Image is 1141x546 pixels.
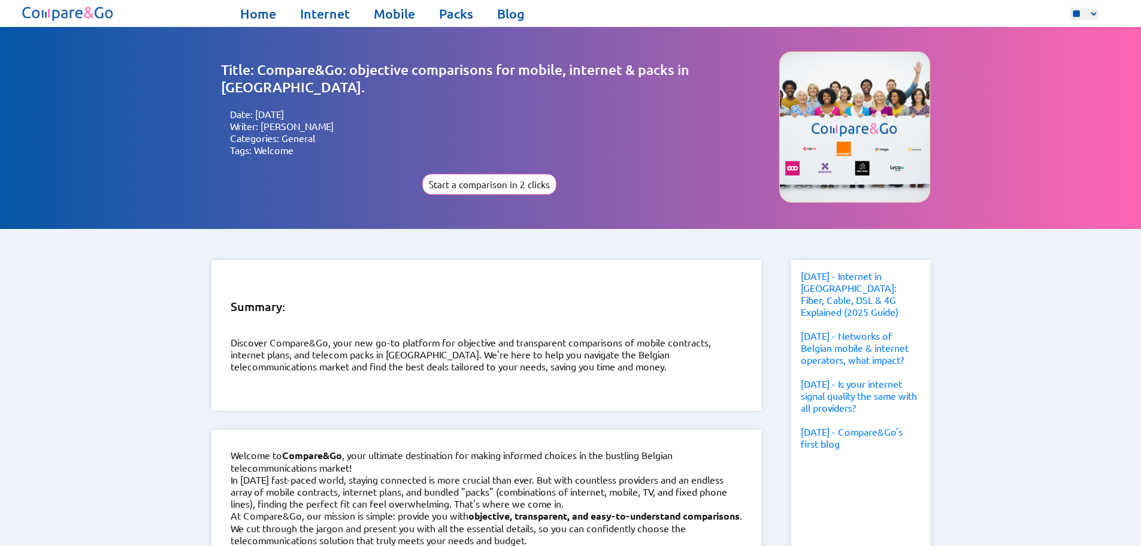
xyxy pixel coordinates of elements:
strong: objective, transparent, and easy-to-understand comparisons [468,509,740,522]
a: Mobile [374,5,415,22]
div: Discover Compare&Go, your new go-to platform for objective and transparent comparisons of mobile ... [211,260,761,411]
a: Start a comparison in 2 clicks [422,168,556,195]
img: Image representing the company [779,52,930,203]
h1: Title: Compare&Go: objective comparisons for mobile, internet & packs in [GEOGRAPHIC_DATA]. [221,61,758,96]
li: Categories: General [230,132,758,144]
h3: Summary: [231,298,742,315]
a: Packs [439,5,473,22]
p: Welcome to , your ultimate destination for making informed choices in the bustling Belgian teleco... [231,449,742,473]
p: In [DATE] fast-paced world, staying connected is more crucial than ever. But with countless provi... [231,473,742,509]
a: [DATE] - Is your internet signal quality the same with all providers? [801,378,917,414]
p: At Compare&Go, our mission is simple: provide you with . We cut through the jargon and present yo... [231,509,742,546]
strong: Compare&Go [282,449,342,461]
a: [DATE] - Compare&Go's first blog [801,426,903,450]
a: Blog [497,5,525,22]
img: Logo of Compare&Go [20,3,116,24]
a: [DATE] - Internet in [GEOGRAPHIC_DATA]: Fiber, Cable, DSL & 4G Explained (2025 Guide) [801,270,898,318]
button: Start a comparison in 2 clicks [422,174,556,195]
a: [DATE] - Networks of Belgian mobile & internet operators, what impact? [801,330,909,366]
a: Home [240,5,276,22]
li: Tags: Welcome [230,144,758,156]
li: Writer: [PERSON_NAME] [230,120,758,132]
a: Internet [300,5,350,22]
li: Date: [DATE] [230,108,758,120]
